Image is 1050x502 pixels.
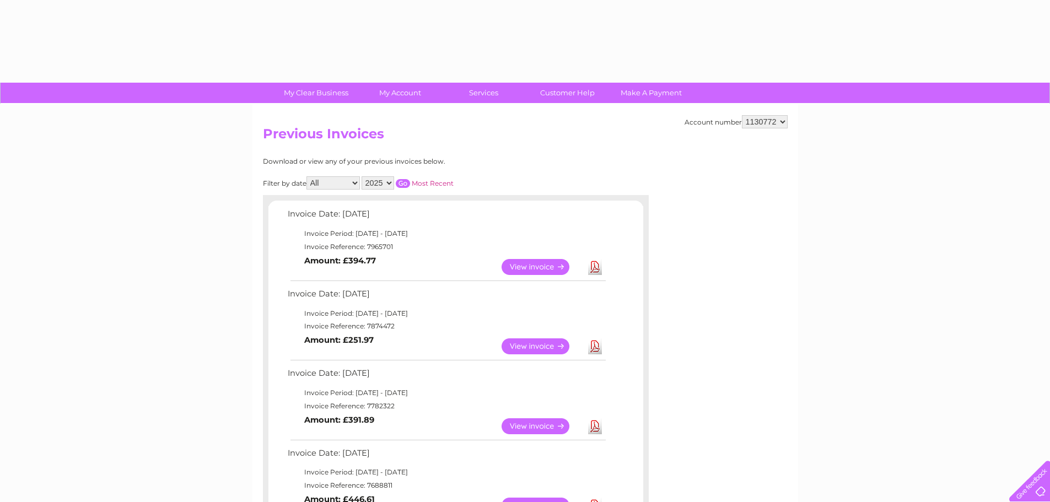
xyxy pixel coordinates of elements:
[304,415,374,425] b: Amount: £391.89
[285,240,607,253] td: Invoice Reference: 7965701
[354,83,445,103] a: My Account
[285,386,607,400] td: Invoice Period: [DATE] - [DATE]
[285,287,607,307] td: Invoice Date: [DATE]
[304,256,376,266] b: Amount: £394.77
[285,466,607,479] td: Invoice Period: [DATE] - [DATE]
[285,479,607,492] td: Invoice Reference: 7688811
[285,400,607,413] td: Invoice Reference: 7782322
[502,418,583,434] a: View
[502,338,583,354] a: View
[412,179,454,187] a: Most Recent
[263,158,552,165] div: Download or view any of your previous invoices below.
[685,115,788,128] div: Account number
[285,227,607,240] td: Invoice Period: [DATE] - [DATE]
[588,418,602,434] a: Download
[285,207,607,227] td: Invoice Date: [DATE]
[271,83,362,103] a: My Clear Business
[588,259,602,275] a: Download
[263,126,788,147] h2: Previous Invoices
[588,338,602,354] a: Download
[285,366,607,386] td: Invoice Date: [DATE]
[263,176,552,190] div: Filter by date
[304,335,374,345] b: Amount: £251.97
[522,83,613,103] a: Customer Help
[285,320,607,333] td: Invoice Reference: 7874472
[285,446,607,466] td: Invoice Date: [DATE]
[502,259,583,275] a: View
[438,83,529,103] a: Services
[606,83,697,103] a: Make A Payment
[285,307,607,320] td: Invoice Period: [DATE] - [DATE]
